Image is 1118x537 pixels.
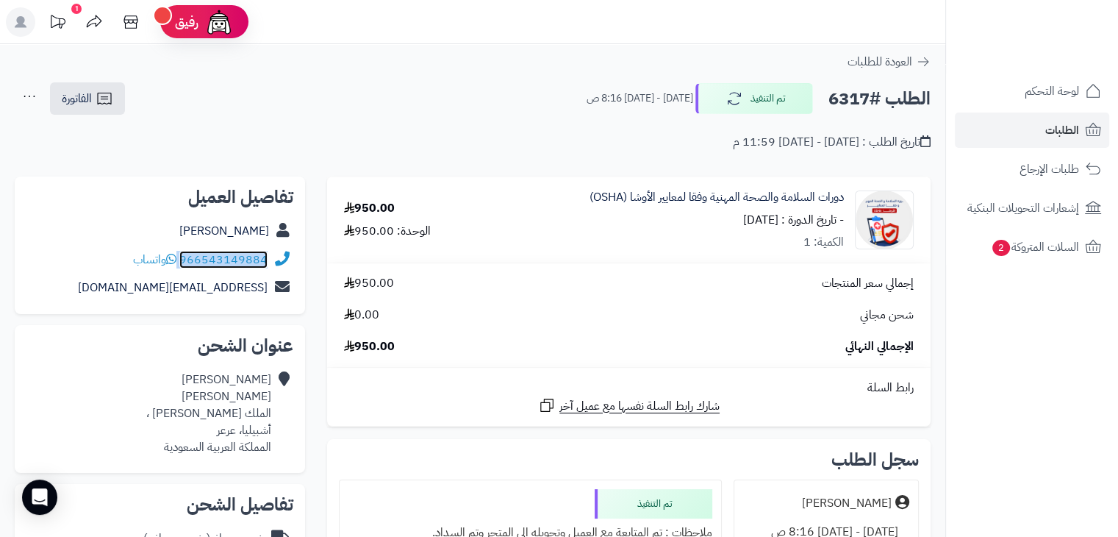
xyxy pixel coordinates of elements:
a: العودة للطلبات [848,53,931,71]
img: 1752420691-%D8%A7%D9%84%D8%B3%D9%84%D8%A7%D9%85%D8%A9%20%D9%88%20%D8%A7%D9%84%D8%B5%D8%AD%D8%A9%2... [856,191,913,249]
span: شحن مجاني [860,307,914,324]
span: 950.00 [344,275,394,292]
small: [DATE] - [DATE] 8:16 ص [587,91,693,106]
a: [PERSON_NAME] [179,222,269,240]
a: [EMAIL_ADDRESS][DOMAIN_NAME] [78,279,268,296]
span: 0.00 [344,307,379,324]
span: لوحة التحكم [1025,81,1079,102]
a: واتساب [133,251,176,268]
div: تم التنفيذ [595,489,712,519]
img: ai-face.png [204,7,234,37]
span: رفيق [175,13,198,31]
span: إجمالي سعر المنتجات [822,275,914,292]
span: السلات المتروكة [991,237,1079,257]
span: الإجمالي النهائي [845,338,914,355]
small: - تاريخ الدورة : [DATE] [743,211,844,229]
a: شارك رابط السلة نفسها مع عميل آخر [538,396,720,415]
h2: الطلب #6317 [828,84,931,114]
div: 1 [71,4,82,14]
div: رابط السلة [333,380,925,396]
span: طلبات الإرجاع [1020,159,1079,179]
a: إشعارات التحويلات البنكية [955,191,1109,226]
img: logo-2.png [1018,41,1104,72]
div: 950.00 [344,200,395,217]
a: الطلبات [955,113,1109,148]
span: 950.00 [344,338,395,355]
a: لوحة التحكم [955,74,1109,109]
button: تم التنفيذ [695,83,813,114]
span: إشعارات التحويلات البنكية [967,198,1079,218]
h3: سجل الطلب [831,451,919,469]
a: 966543149884 [179,251,268,268]
span: الفاتورة [62,90,92,107]
div: الوحدة: 950.00 [344,223,431,240]
a: تحديثات المنصة [39,7,76,40]
a: السلات المتروكة2 [955,230,1109,265]
a: طلبات الإرجاع [955,152,1109,187]
h2: تفاصيل العميل [26,188,293,206]
a: دورات السلامة والصحة المهنية وفقا لمعايير الأوشا (OSHA) [590,189,844,206]
div: [PERSON_NAME] [802,495,892,512]
span: الطلبات [1045,120,1079,141]
a: الفاتورة [50,82,125,115]
div: الكمية: 1 [803,234,844,251]
span: شارك رابط السلة نفسها مع عميل آخر [559,398,720,415]
h2: عنوان الشحن [26,337,293,355]
h2: تفاصيل الشحن [26,496,293,513]
span: 2 [992,240,1010,256]
span: العودة للطلبات [848,53,912,71]
div: تاريخ الطلب : [DATE] - [DATE] 11:59 م [733,134,931,151]
div: Open Intercom Messenger [22,480,57,515]
div: [PERSON_NAME] [PERSON_NAME] الملك [PERSON_NAME] ، أشبيليا، عرعر المملكة العربية السعودية [146,371,271,455]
